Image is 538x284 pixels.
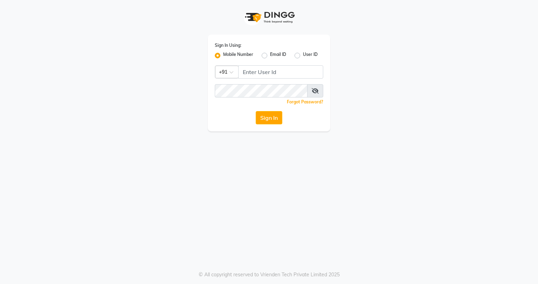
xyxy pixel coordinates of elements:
[215,84,307,97] input: Username
[241,7,297,28] img: logo1.svg
[215,42,241,49] label: Sign In Using:
[238,65,323,79] input: Username
[287,99,323,104] a: Forgot Password?
[303,51,318,60] label: User ID
[270,51,286,60] label: Email ID
[256,111,282,124] button: Sign In
[223,51,253,60] label: Mobile Number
